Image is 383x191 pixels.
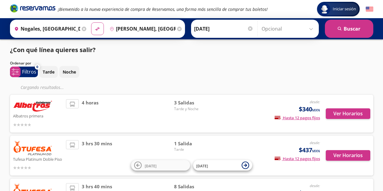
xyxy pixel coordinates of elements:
button: Ver Horarios [326,108,370,119]
em: ¡Bienvenido a la nueva experiencia de compra de Reservamos, una forma más sencilla de comprar tus... [58,6,268,12]
input: Opcional [262,21,316,36]
span: Tarde y Noche [174,106,216,112]
span: Tarde [174,147,216,152]
i: Brand Logo [10,4,55,13]
small: MXN [312,149,320,153]
em: Cargando resultados ... [21,84,64,90]
p: Noche [63,69,76,75]
p: ¿Con qué línea quieres salir? [10,45,96,54]
button: [DATE] [131,160,190,171]
p: Ordenar por [10,61,31,66]
button: Tarde [39,66,58,78]
span: $437 [299,146,320,155]
em: desde: [310,99,320,104]
em: desde: [310,183,320,188]
button: [DATE] [193,160,252,171]
span: 3 Salidas [174,99,216,106]
input: Elegir Fecha [194,21,253,36]
em: desde: [310,140,320,145]
span: 8 Salidas [174,183,216,190]
input: Buscar Origen [12,21,80,36]
p: Tufesa Platinum Doble Piso [13,155,63,163]
button: Buscar [325,20,373,38]
span: Iniciar sesión [330,6,358,12]
span: $340 [299,105,320,114]
button: English [366,5,373,13]
p: Filtros [22,68,36,75]
button: Ver Horarios [326,150,370,161]
input: Buscar Destino [107,21,176,36]
span: Hasta 12 pagos fijos [275,115,320,120]
button: 0Filtros [10,67,38,77]
p: Albatros primera [13,112,63,119]
span: [DATE] [196,163,208,168]
span: [DATE] [145,163,157,168]
p: Tarde [43,69,54,75]
button: Noche [59,66,79,78]
small: MXN [312,108,320,112]
span: 1 Salida [174,140,216,147]
a: Brand Logo [10,4,55,15]
img: Albatros primera [13,99,52,112]
span: 0 [36,64,38,70]
span: Hasta 12 pagos fijos [275,156,320,161]
span: 3 hrs 30 mins [82,140,112,171]
img: Tufesa Platinum Doble Piso [13,140,52,155]
span: 4 horas [82,99,98,128]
